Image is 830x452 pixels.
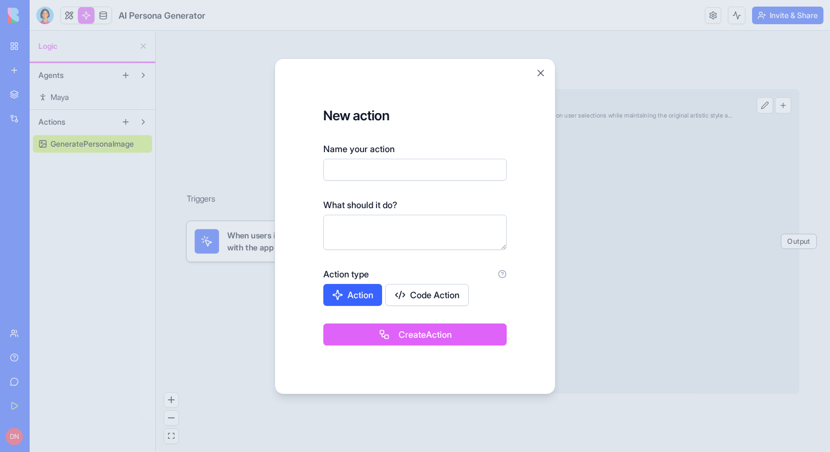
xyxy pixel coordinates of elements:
label: Action type [323,267,369,281]
button: Close [535,68,546,79]
button: Action [323,284,382,306]
button: Code Action [385,284,469,306]
label: What should it do? [323,198,397,211]
button: CreateAction [323,323,507,345]
h3: New action [323,107,507,125]
label: Name your action [323,142,395,155]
